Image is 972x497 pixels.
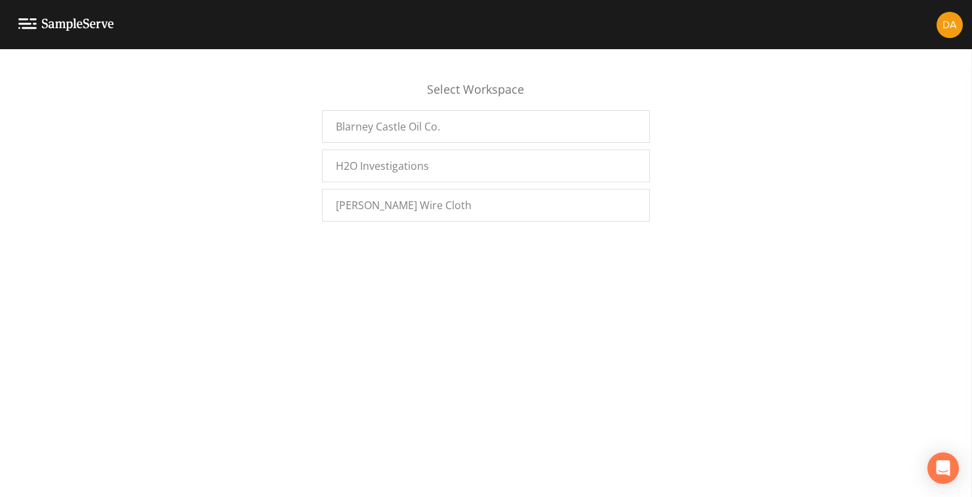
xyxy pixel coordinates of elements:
[336,158,429,174] span: H2O Investigations
[937,12,963,38] img: e87f1c0e44c1658d59337c30f0e43455
[322,149,650,182] a: H2O Investigations
[322,189,650,222] a: [PERSON_NAME] Wire Cloth
[18,18,114,31] img: logo
[336,119,440,134] span: Blarney Castle Oil Co.
[336,197,472,213] span: [PERSON_NAME] Wire Cloth
[322,110,650,143] a: Blarney Castle Oil Co.
[927,452,959,484] div: Open Intercom Messenger
[322,81,650,110] div: Select Workspace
